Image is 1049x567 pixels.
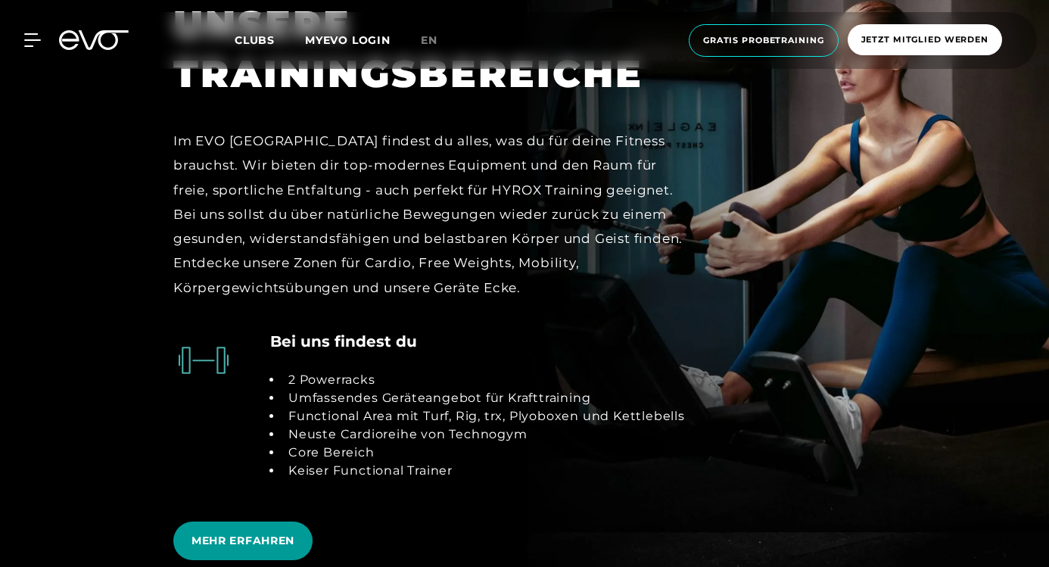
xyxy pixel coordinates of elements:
h4: Bei uns findest du [270,330,417,353]
a: Jetzt Mitglied werden [843,24,1007,57]
a: Gratis Probetraining [684,24,843,57]
li: Core Bereich [282,444,685,462]
li: Umfassendes Geräteangebot für Krafttraining [282,389,685,407]
li: Neuste Cardioreihe von Technogym [282,425,685,444]
span: Gratis Probetraining [703,34,824,47]
span: en [421,33,437,47]
li: Functional Area mit Turf, Rig, trx, Plyoboxen und Kettlebells [282,407,685,425]
span: Jetzt Mitglied werden [861,33,988,46]
a: Clubs [235,33,305,47]
span: Clubs [235,33,275,47]
div: Im EVO [GEOGRAPHIC_DATA] findest du alles, was du für deine Fitness brauchst. Wir bieten dir top-... [173,129,694,300]
a: MYEVO LOGIN [305,33,391,47]
li: 2 Powerracks [282,371,685,389]
span: MEHR ERFAHREN [191,533,294,549]
li: Keiser Functional Trainer [282,462,685,480]
a: en [421,32,456,49]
